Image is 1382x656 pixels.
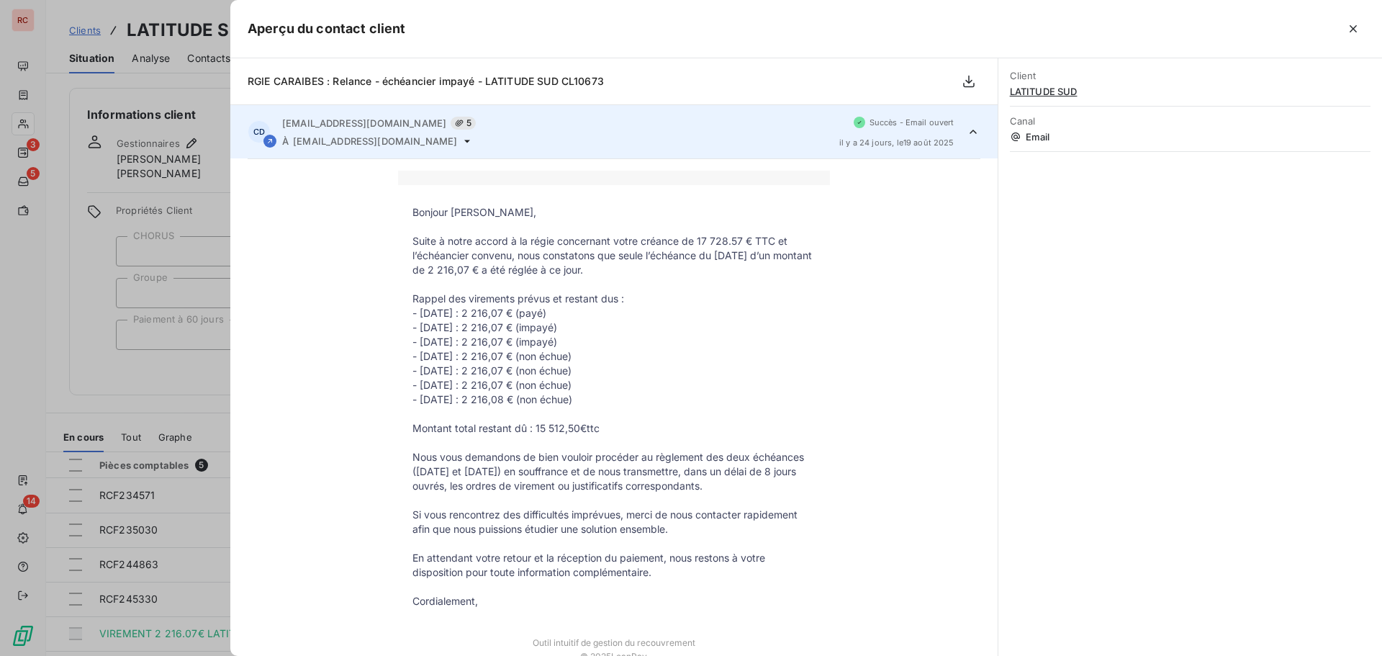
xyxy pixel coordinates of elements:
span: À [282,135,289,147]
p: - [DATE] : 2 216,07 € (impayé) [412,320,816,335]
span: Email [1010,131,1370,143]
span: [EMAIL_ADDRESS][DOMAIN_NAME] [282,117,446,129]
span: Succès - Email ouvert [870,118,954,127]
p: En attendant votre retour et la réception du paiement, nous restons à votre disposition pour tout... [412,551,816,580]
span: [EMAIL_ADDRESS][DOMAIN_NAME] [293,135,457,147]
p: Montant total restant dû : 15 512,50€ttc [412,421,816,436]
div: CD [248,120,271,143]
p: - [DATE] : 2 216,08 € (non échue) [412,392,816,407]
span: RGIE CARAIBES : Relance - échéancier impayé - LATITUDE SUD CL10673 [248,75,604,87]
p: Rappel des virements prévus et restant dus : [412,292,816,306]
p: Suite à notre accord à la régie concernant votre créance de 17 728.57 € TTC et l’échéancier conve... [412,234,816,277]
p: - [DATE] : 2 216,07 € (payé) [412,306,816,320]
p: - [DATE] : 2 216,07 € (impayé) [412,335,816,349]
p: Nous vous demandons de bien vouloir procéder au règlement des deux échéances ([DATE] et [DATE]) e... [412,450,816,493]
p: - [DATE] : 2 216,07 € (non échue) [412,349,816,364]
span: 5 [451,117,476,130]
h5: Aperçu du contact client [248,19,406,39]
span: il y a 24 jours , le 19 août 2025 [839,138,954,147]
span: Client [1010,70,1370,81]
span: LATITUDE SUD [1010,86,1370,97]
p: Si vous rencontrez des difficultés imprévues, merci de nous contacter rapidement afin que nous pu... [412,508,816,536]
p: - [DATE] : 2 216,07 € (non échue) [412,364,816,378]
td: Outil intuitif de gestion du recouvrement [398,623,830,648]
p: Bonjour [PERSON_NAME], [412,205,816,220]
p: - [DATE] : 2 216,07 € (non échue) [412,378,816,392]
iframe: Intercom live chat [1333,607,1368,642]
span: Canal [1010,115,1370,127]
p: Cordialement, [412,594,816,608]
